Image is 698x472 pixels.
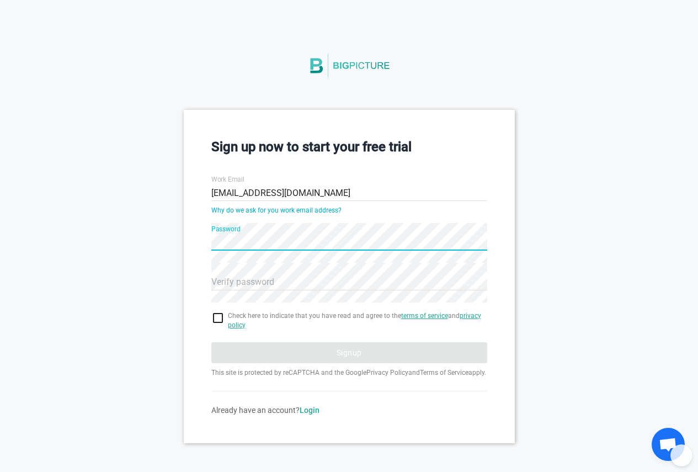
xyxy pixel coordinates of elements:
[401,312,448,320] a: terms of service
[420,369,468,376] a: Terms of Service
[300,406,319,415] a: Login
[211,206,342,214] a: Why do we ask for you work email address?
[211,405,487,416] div: Already have an account?
[228,312,481,329] a: privacy policy
[211,137,487,156] h3: Sign up now to start your free trial
[308,43,391,89] img: BigPicture
[652,428,685,461] a: Open chat
[211,368,487,378] p: This site is protected by reCAPTCHA and the Google and apply.
[211,342,487,363] button: Signup
[228,311,487,330] span: Check here to indicate that you have read and agree to the and
[366,369,408,376] a: Privacy Policy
